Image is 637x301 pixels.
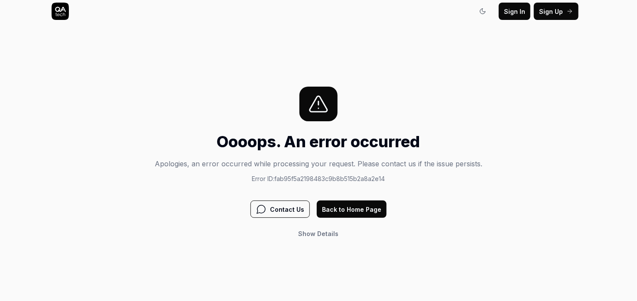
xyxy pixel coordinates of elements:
[293,225,344,242] button: Show Details
[534,3,578,20] button: Sign Up
[318,230,339,237] span: Details
[155,174,482,183] p: Error ID: fab95f5a2198483c9b8b515b2a8a2e14
[250,201,310,218] button: Contact Us
[317,201,387,218] button: Back to Home Page
[155,130,482,153] h1: Oooops. An error occurred
[155,159,482,169] p: Apologies, an error occurred while processing your request. Please contact us if the issue persists.
[299,230,316,237] span: Show
[499,3,530,20] button: Sign In
[539,7,563,16] span: Sign Up
[504,7,525,16] span: Sign In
